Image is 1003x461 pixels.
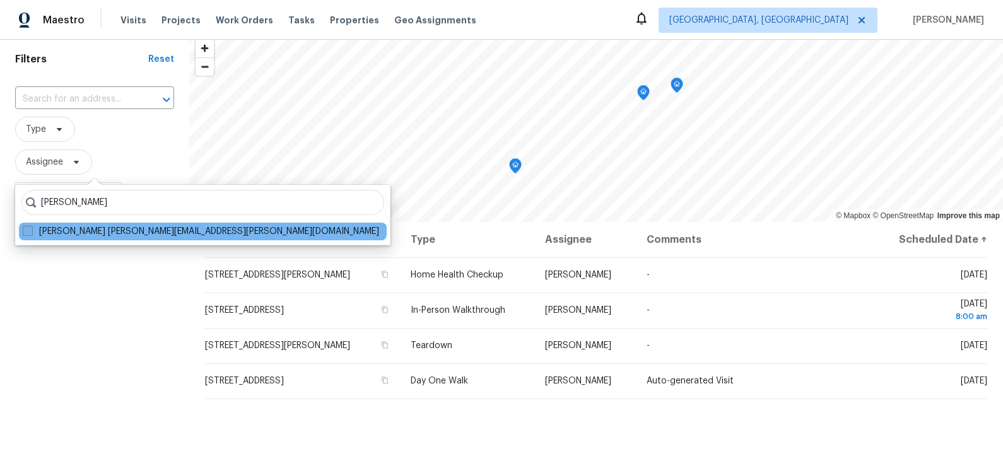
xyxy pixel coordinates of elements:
[535,222,636,257] th: Assignee
[647,271,650,279] span: -
[509,158,522,178] div: Map marker
[545,306,611,315] span: [PERSON_NAME]
[196,58,214,76] span: Zoom out
[196,57,214,76] button: Zoom out
[205,271,350,279] span: [STREET_ADDRESS][PERSON_NAME]
[401,222,536,257] th: Type
[545,271,611,279] span: [PERSON_NAME]
[647,306,650,315] span: -
[647,376,734,385] span: Auto-generated Visit
[120,14,146,26] span: Visits
[961,341,987,350] span: [DATE]
[216,14,273,26] span: Work Orders
[669,14,848,26] span: [GEOGRAPHIC_DATA], [GEOGRAPHIC_DATA]
[205,306,284,315] span: [STREET_ADDRESS]
[937,211,1000,220] a: Improve this map
[148,53,174,66] div: Reset
[961,271,987,279] span: [DATE]
[671,78,683,97] div: Map marker
[961,376,987,385] span: [DATE]
[394,14,476,26] span: Geo Assignments
[836,211,871,220] a: Mapbox
[161,14,201,26] span: Projects
[23,225,379,238] label: [PERSON_NAME] [PERSON_NAME][EMAIL_ADDRESS][PERSON_NAME][DOMAIN_NAME]
[379,269,390,280] button: Copy Address
[411,271,503,279] span: Home Health Checkup
[15,90,139,109] input: Search for an address...
[196,39,214,57] button: Zoom in
[26,123,46,136] span: Type
[908,14,984,26] span: [PERSON_NAME]
[545,376,611,385] span: [PERSON_NAME]
[158,91,175,108] button: Open
[379,375,390,386] button: Copy Address
[43,14,85,26] span: Maestro
[872,222,988,257] th: Scheduled Date ↑
[411,306,505,315] span: In-Person Walkthrough
[411,376,468,385] span: Day One Walk
[288,16,315,25] span: Tasks
[330,14,379,26] span: Properties
[882,310,987,323] div: 8:00 am
[637,85,650,105] div: Map marker
[205,341,350,350] span: [STREET_ADDRESS][PERSON_NAME]
[636,222,872,257] th: Comments
[26,156,63,168] span: Assignee
[545,341,611,350] span: [PERSON_NAME]
[882,300,987,323] span: [DATE]
[205,376,284,385] span: [STREET_ADDRESS]
[411,341,452,350] span: Teardown
[872,211,934,220] a: OpenStreetMap
[15,53,148,66] h1: Filters
[379,304,390,315] button: Copy Address
[647,341,650,350] span: -
[189,33,1003,222] canvas: Map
